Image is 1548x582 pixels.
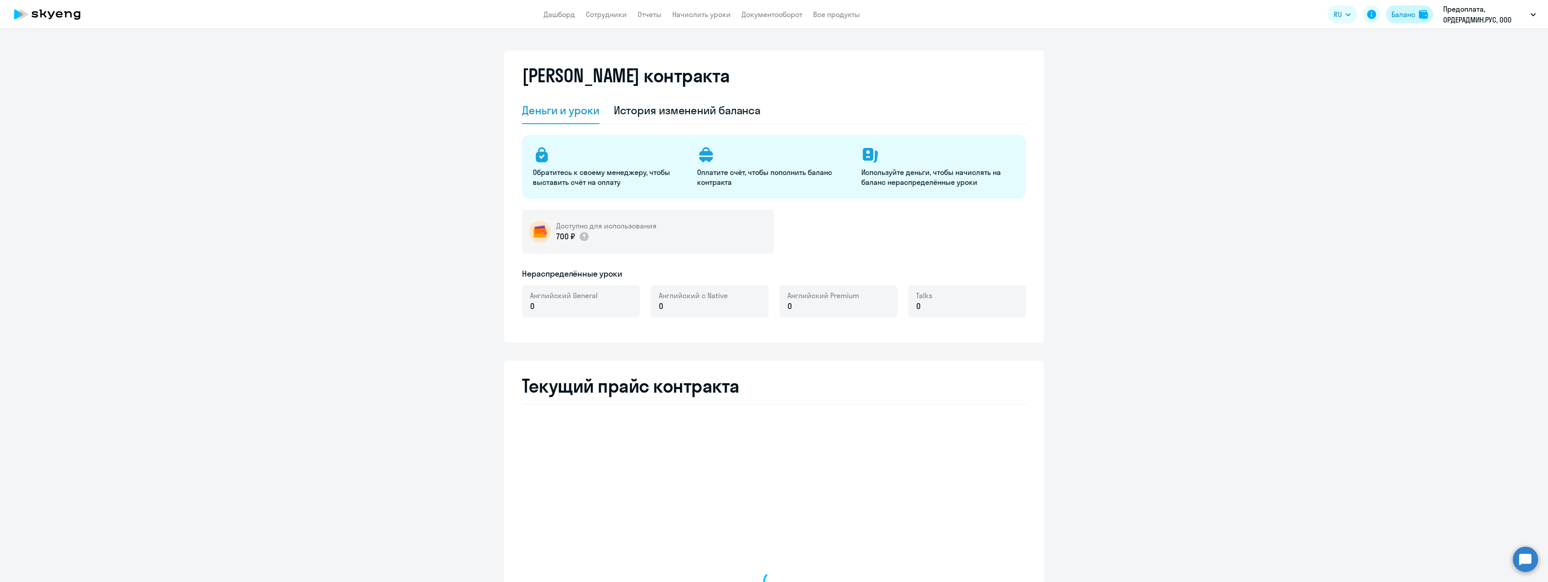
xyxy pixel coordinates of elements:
h2: Текущий прайс контракта [522,375,1026,397]
div: Баланс [1391,9,1415,20]
a: Все продукты [813,10,860,19]
div: История изменений баланса [614,103,761,117]
span: Английский Premium [787,291,859,300]
p: 700 ₽ [556,231,589,242]
button: RU [1327,5,1357,23]
p: Обратитесь к своему менеджеру, чтобы выставить счёт на оплату [533,167,686,187]
span: Английский General [530,291,598,300]
h5: Доступно для использования [556,221,657,231]
a: Документооборот [742,10,802,19]
span: 0 [916,300,921,312]
button: Предоплата, ОРДЕРАДМИН.РУС, ООО [1439,4,1540,25]
a: Дашборд [544,10,575,19]
h2: [PERSON_NAME] контракта [522,65,730,86]
button: Балансbalance [1386,5,1433,23]
a: Начислить уроки [672,10,731,19]
p: Предоплата, ОРДЕРАДМИН.РУС, ООО [1443,4,1527,25]
span: Talks [916,291,932,300]
a: Отчеты [638,10,661,19]
span: 0 [659,300,663,312]
span: RU [1334,9,1342,20]
p: Используйте деньги, чтобы начислять на баланс нераспределённые уроки [861,167,1015,187]
span: 0 [787,300,792,312]
img: wallet-circle.png [529,221,551,242]
a: Сотрудники [586,10,627,19]
div: Деньги и уроки [522,103,599,117]
span: Английский с Native [659,291,728,300]
span: 0 [530,300,535,312]
h5: Нераспределённые уроки [522,268,622,280]
img: balance [1419,10,1428,19]
p: Оплатите счёт, чтобы пополнить баланс контракта [697,167,850,187]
